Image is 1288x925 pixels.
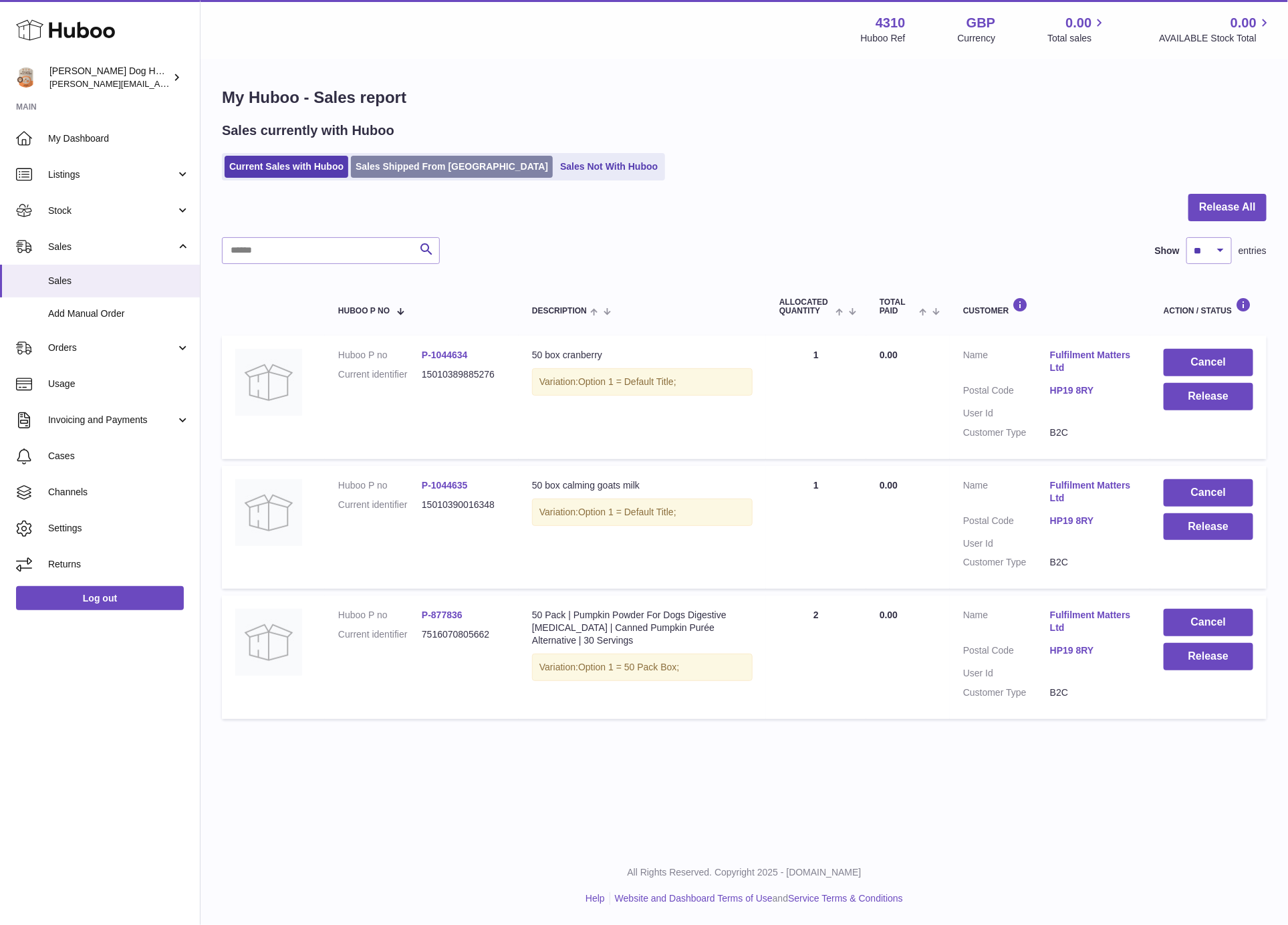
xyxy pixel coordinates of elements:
dt: Name [963,349,1050,378]
a: 0.00 AVAILABLE Stock Total [1159,14,1272,45]
a: Service Terms & Conditions [788,893,903,904]
span: Huboo P no [338,307,390,315]
td: 1 [766,336,866,458]
button: Cancel [1164,349,1253,376]
span: My Dashboard [48,132,190,145]
dt: Customer Type [963,686,1050,699]
span: Channels [48,486,190,499]
dt: Current identifier [338,368,422,381]
span: entries [1239,245,1267,257]
div: Currency [958,32,996,45]
a: Fulfilment Matters Ltd [1050,609,1137,634]
label: Show [1155,245,1180,257]
a: P-877836 [422,610,463,620]
span: Option 1 = 50 Pack Box; [578,662,679,672]
dt: Postal Code [963,384,1050,400]
strong: 4310 [876,14,906,32]
span: Option 1 = Default Title; [578,507,676,517]
span: Stock [48,205,176,217]
dt: Huboo P no [338,349,422,362]
img: toby@hackneydoghouse.com [16,68,36,88]
a: Log out [16,586,184,610]
div: Customer [963,297,1137,315]
dd: 15010389885276 [422,368,505,381]
span: ALLOCATED Quantity [779,298,832,315]
a: HP19 8RY [1050,384,1137,397]
div: [PERSON_NAME] Dog House [49,65,170,90]
a: Sales Shipped From [GEOGRAPHIC_DATA] [351,156,553,178]
span: Total sales [1047,32,1107,45]
strong: GBP [967,14,995,32]
h1: My Huboo - Sales report [222,87,1267,108]
img: no-photo.jpg [235,609,302,676]
span: 0.00 [1231,14,1257,32]
span: Listings [48,168,176,181]
button: Release All [1188,194,1267,221]
span: Add Manual Order [48,307,190,320]
a: HP19 8RY [1050,515,1137,527]
dt: Huboo P no [338,609,422,622]
dt: Huboo P no [338,479,422,492]
a: Sales Not With Huboo [555,156,662,178]
dt: Current identifier [338,628,422,641]
button: Cancel [1164,609,1253,636]
dd: 7516070805662 [422,628,505,641]
dt: Customer Type [963,556,1050,569]
dt: Customer Type [963,426,1050,439]
span: Sales [48,275,190,287]
li: and [610,892,903,905]
div: 50 box calming goats milk [532,479,753,492]
span: Description [532,307,587,315]
div: Huboo Ref [861,32,906,45]
span: [PERSON_NAME][EMAIL_ADDRESS][DOMAIN_NAME] [49,78,268,89]
dd: B2C [1050,686,1137,699]
img: no-photo.jpg [235,349,302,416]
img: no-photo.jpg [235,479,302,546]
dt: User Id [963,407,1050,420]
span: Total paid [880,298,916,315]
span: Invoicing and Payments [48,414,176,426]
button: Cancel [1164,479,1253,507]
a: Current Sales with Huboo [225,156,348,178]
span: Option 1 = Default Title; [578,376,676,387]
dt: Current identifier [338,499,422,511]
dt: Postal Code [963,644,1050,660]
span: AVAILABLE Stock Total [1159,32,1272,45]
span: Settings [48,522,190,535]
a: Fulfilment Matters Ltd [1050,349,1137,374]
div: Variation: [532,499,753,526]
span: 0.00 [1066,14,1092,32]
a: P-1044634 [422,350,468,360]
span: 0.00 [880,480,898,491]
a: HP19 8RY [1050,644,1137,657]
td: 2 [766,596,866,718]
span: Sales [48,241,176,253]
dt: Name [963,609,1050,638]
dd: B2C [1050,426,1137,439]
div: Action / Status [1164,297,1253,315]
span: 0.00 [880,610,898,620]
h2: Sales currently with Huboo [222,122,394,140]
dd: B2C [1050,556,1137,569]
span: Returns [48,558,190,571]
div: Variation: [532,368,753,396]
a: P-1044635 [422,480,468,491]
a: 0.00 Total sales [1047,14,1107,45]
span: Cases [48,450,190,462]
span: Usage [48,378,190,390]
div: 50 box cranberry [532,349,753,362]
span: 0.00 [880,350,898,360]
a: Help [586,893,605,904]
dd: 15010390016348 [422,499,505,511]
button: Release [1164,513,1253,541]
a: Website and Dashboard Terms of Use [615,893,773,904]
td: 1 [766,466,866,589]
dt: User Id [963,537,1050,550]
span: Orders [48,342,176,354]
a: Fulfilment Matters Ltd [1050,479,1137,505]
dt: Postal Code [963,515,1050,531]
dt: User Id [963,667,1050,680]
button: Release [1164,643,1253,670]
div: Variation: [532,654,753,681]
dt: Name [963,479,1050,508]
